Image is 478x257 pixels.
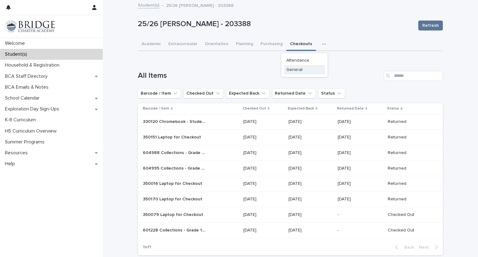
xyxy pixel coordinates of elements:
p: [DATE] [288,212,333,217]
p: 350016 Laptop for Checkout [143,180,204,186]
p: [DATE] [338,150,383,156]
a: Student(s) [138,1,159,8]
tr: 350016 Laptop for Checkout350016 Laptop for Checkout [DATE][DATE][DATE]Returned [138,176,443,192]
p: 1 of 1 [138,240,156,255]
span: Next [419,245,433,250]
p: Returned [388,135,433,140]
p: Checked Out [388,228,433,233]
p: BCA Staff Directory [2,73,53,79]
span: Back [401,245,414,250]
p: 350079 Laptop for Checkout [143,211,204,217]
p: Expected Back [288,105,314,112]
p: [DATE] [243,197,284,202]
button: Extracurricular [165,38,201,51]
p: [DATE] [288,228,333,233]
p: K-8 Curriculum [2,117,41,123]
p: [DATE] [243,135,284,140]
p: [DATE] [338,197,383,202]
tr: 350170 Laptop for Checkout350170 Laptop for Checkout [DATE][DATE][DATE]Returned [138,192,443,207]
p: [DATE] [338,135,383,140]
img: V1C1m3IdTEidaUdm9Hs0 [5,20,55,33]
p: - [338,212,383,217]
p: 330120 Chromebook - Student Checkout [143,118,206,124]
p: Returned Date [337,105,364,112]
input: Search [384,71,443,81]
span: General [286,68,302,72]
p: Summer Programs [2,139,49,145]
p: Returned [388,150,433,156]
p: Returned [388,166,433,171]
p: 350151 Laptop for Checkout [143,133,202,140]
button: Orientation [201,38,232,51]
p: Household & Registration [2,62,64,68]
p: [DATE] [338,166,383,171]
p: Returned [388,119,433,124]
p: [DATE] [288,166,333,171]
p: Resources [2,150,33,156]
button: Returned Date [272,88,316,98]
p: [DATE] [338,181,383,186]
p: 601228 Collections - Grade 10 (2015) Student Edition [143,227,206,233]
p: [DATE] [243,228,284,233]
tr: 350151 Laptop for Checkout350151 Laptop for Checkout [DATE][DATE][DATE]Returned [138,129,443,145]
p: [DATE] [338,119,383,124]
p: [DATE] [288,119,333,124]
p: Checked Out [388,212,433,217]
p: [DATE] [243,119,284,124]
p: Returned [388,181,433,186]
button: Checked Out [184,88,224,98]
button: Back [390,245,416,250]
p: [DATE] [243,181,284,186]
button: Barcode / Item [138,88,181,98]
p: 604988 Collections - Grade 9 (2017) Teacher Edition [143,149,206,156]
p: HS Curriculum Overview [2,128,62,134]
tr: 601228 Collections - Grade 10 (2015) Student Edition601228 Collections - Grade 10 (2015) Student ... [138,222,443,238]
p: Help [2,161,20,167]
button: Status [318,88,345,98]
tr: 604995 Collections - Grade 9 (2017) Student Edition604995 Collections - Grade 9 (2017) Student Ed... [138,161,443,176]
h1: All Items [138,71,381,80]
p: School Calendar [2,95,45,101]
p: 25/26 [PERSON_NAME] - 203388 [166,2,234,8]
button: Checkouts [286,38,316,51]
tr: 330120 Chromebook - Student Checkout330120 Chromebook - Student Checkout [DATE][DATE][DATE]Returned [138,114,443,130]
p: [DATE] [243,166,284,171]
tr: 350079 Laptop for Checkout350079 Laptop for Checkout [DATE][DATE]-Checked Out [138,207,443,222]
p: 604995 Collections - Grade 9 (2017) Student Edition [143,165,206,171]
button: Planning [232,38,257,51]
p: [DATE] [288,150,333,156]
button: Next [416,245,443,250]
button: Purchasing [257,38,286,51]
p: Checked Out [243,105,266,112]
p: [DATE] [288,181,333,186]
button: Expected Back [226,88,269,98]
button: Refresh [418,21,443,30]
tr: 604988 Collections - Grade 9 (2017) Teacher Edition604988 Collections - Grade 9 (2017) Teacher Ed... [138,145,443,161]
p: Returned [388,197,433,202]
p: [DATE] [288,197,333,202]
p: Exploration Day Sign-Ups [2,106,64,112]
p: Welcome [2,40,30,46]
span: Attendance [286,58,309,63]
p: 350170 Laptop for Checkout [143,195,204,202]
p: [DATE] [288,135,333,140]
p: [DATE] [243,150,284,156]
p: 25/26 [PERSON_NAME] - 203388 [138,20,413,29]
p: Status [387,105,399,112]
p: Student(s) [2,51,32,57]
p: Barcode / Item [143,105,169,112]
p: - [338,228,383,233]
span: Refresh [422,22,439,29]
button: Academic [138,38,165,51]
p: [DATE] [243,212,284,217]
p: BCA Emails & Notes [2,84,54,90]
